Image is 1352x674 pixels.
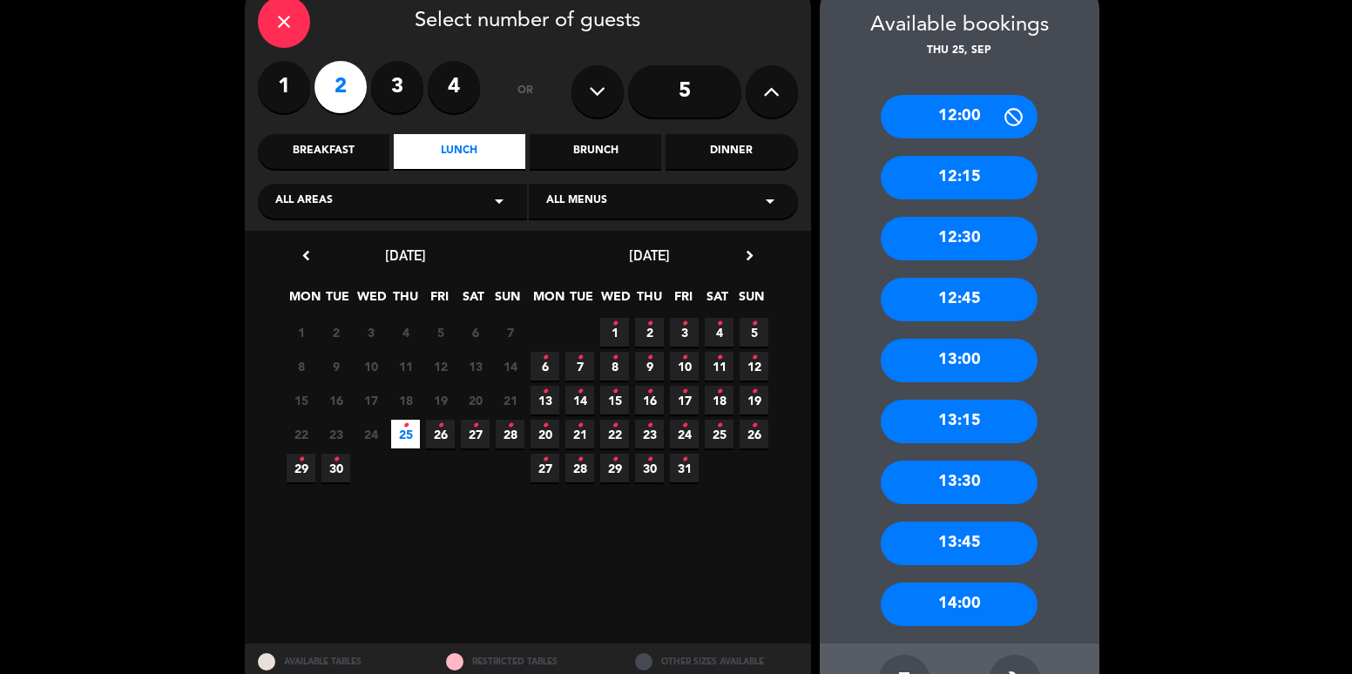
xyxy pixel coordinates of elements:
i: • [751,344,757,372]
span: 15 [287,386,315,415]
i: • [542,378,548,406]
span: SAT [703,286,732,315]
span: All areas [275,192,333,210]
span: 8 [287,352,315,381]
i: • [577,412,583,440]
div: 13:15 [881,400,1038,443]
i: • [542,344,548,372]
div: Dinner [666,134,797,169]
span: 14 [496,352,524,381]
span: 5 [740,318,768,347]
span: 5 [426,318,455,347]
span: 28 [496,420,524,448]
div: 14:00 [881,583,1038,626]
label: 2 [314,61,367,113]
span: 1 [600,318,629,347]
label: 3 [371,61,423,113]
span: 27 [461,420,490,448]
span: 30 [321,454,350,482]
i: • [751,412,757,440]
span: 29 [600,454,629,482]
span: 27 [531,454,559,482]
label: 1 [258,61,310,113]
span: 25 [705,420,733,448]
span: SAT [459,286,488,315]
span: SUN [493,286,522,315]
span: WED [357,286,386,315]
span: 26 [426,420,455,448]
span: 23 [635,420,664,448]
span: 17 [356,386,385,415]
span: 7 [496,318,524,347]
span: 21 [565,420,594,448]
span: [DATE] [629,246,670,264]
i: • [646,378,652,406]
i: • [716,344,722,372]
i: • [612,378,618,406]
span: 3 [356,318,385,347]
i: • [681,310,687,338]
i: • [577,378,583,406]
i: • [542,412,548,440]
span: 3 [670,318,699,347]
span: 4 [705,318,733,347]
i: • [681,412,687,440]
span: 6 [531,352,559,381]
span: 22 [287,420,315,448]
div: or [497,61,554,122]
span: 17 [670,386,699,415]
div: Brunch [530,134,661,169]
div: Lunch [394,134,525,169]
span: [DATE] [385,246,426,264]
span: 16 [321,386,350,415]
i: • [612,310,618,338]
i: • [472,412,478,440]
span: 31 [670,454,699,482]
div: 12:45 [881,278,1038,321]
span: 2 [321,318,350,347]
i: • [751,378,757,406]
div: 12:00 [881,95,1038,138]
i: • [612,412,618,440]
i: close [274,11,294,32]
span: 19 [426,386,455,415]
div: 12:30 [881,217,1038,260]
i: arrow_drop_down [760,191,781,212]
span: 19 [740,386,768,415]
i: • [751,310,757,338]
i: • [646,446,652,474]
span: 1 [287,318,315,347]
span: 4 [391,318,420,347]
span: 7 [565,352,594,381]
span: 12 [740,352,768,381]
span: 24 [356,420,385,448]
i: • [646,344,652,372]
span: TUE [323,286,352,315]
i: • [612,344,618,372]
span: 28 [565,454,594,482]
span: 25 [391,420,420,448]
span: 18 [391,386,420,415]
i: • [716,310,722,338]
div: Available bookings [820,9,1099,43]
span: 10 [356,352,385,381]
span: 13 [461,352,490,381]
div: Thu 25, Sep [820,43,1099,60]
i: • [542,446,548,474]
span: 18 [705,386,733,415]
i: • [646,412,652,440]
span: 20 [531,420,559,448]
i: arrow_drop_down [489,191,510,212]
span: FRI [669,286,698,315]
span: 11 [705,352,733,381]
i: • [507,412,513,440]
span: 21 [496,386,524,415]
div: 13:00 [881,339,1038,382]
i: • [298,446,304,474]
i: • [402,412,409,440]
i: • [681,446,687,474]
span: 30 [635,454,664,482]
span: 22 [600,420,629,448]
span: 11 [391,352,420,381]
i: • [577,446,583,474]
